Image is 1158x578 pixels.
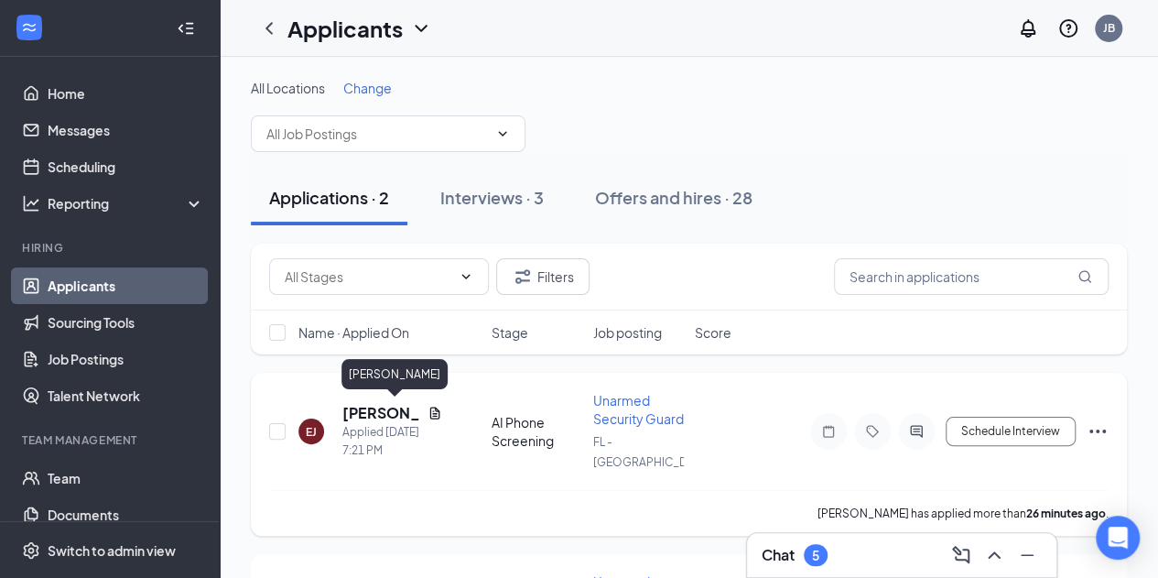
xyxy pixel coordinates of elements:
[298,323,409,342] span: Name · Applied On
[48,267,204,304] a: Applicants
[946,417,1076,446] button: Schedule Interview
[48,148,204,185] a: Scheduling
[1057,17,1079,39] svg: QuestionInfo
[48,194,205,213] div: Reporting
[1026,507,1106,520] b: 26 minutes ago
[593,323,662,342] span: Job posting
[1103,20,1115,36] div: JB
[817,506,1109,521] p: [PERSON_NAME] has applied more than .
[492,323,528,342] span: Stage
[342,403,420,423] h5: [PERSON_NAME]
[22,194,40,213] svg: Analysis
[495,126,510,141] svg: ChevronDown
[266,124,488,144] input: All Job Postings
[950,544,972,566] svg: ComposeMessage
[48,341,204,377] a: Job Postings
[1087,420,1109,442] svg: Ellipses
[595,186,752,209] div: Offers and hires · 28
[342,423,442,460] div: Applied [DATE] 7:21 PM
[285,267,451,287] input: All Stages
[48,75,204,112] a: Home
[48,304,204,341] a: Sourcing Tools
[427,406,442,420] svg: Document
[695,323,731,342] span: Score
[48,541,176,560] div: Switch to admin view
[905,424,927,439] svg: ActiveChat
[22,541,40,560] svg: Settings
[496,258,590,295] button: Filter Filters
[343,80,392,96] span: Change
[947,540,976,570] button: ComposeMessage
[48,496,204,533] a: Documents
[983,544,1005,566] svg: ChevronUp
[48,112,204,148] a: Messages
[22,432,200,448] div: Team Management
[48,377,204,414] a: Talent Network
[306,424,317,440] div: EJ
[22,240,200,256] div: Hiring
[48,460,204,496] a: Team
[593,392,684,427] span: Unarmed Security Guard
[762,545,795,565] h3: Chat
[492,413,582,450] div: AI Phone Screening
[459,269,473,284] svg: ChevronDown
[269,186,389,209] div: Applications · 2
[341,359,448,389] div: [PERSON_NAME]
[834,258,1109,295] input: Search in applications
[1077,269,1092,284] svg: MagnifyingGlass
[1096,516,1140,560] div: Open Intercom Messenger
[1017,17,1039,39] svg: Notifications
[251,80,325,96] span: All Locations
[979,540,1009,570] button: ChevronUp
[258,17,280,39] svg: ChevronLeft
[593,435,709,469] span: FL - [GEOGRAPHIC_DATA]
[440,186,544,209] div: Interviews · 3
[861,424,883,439] svg: Tag
[287,13,403,44] h1: Applicants
[20,18,38,37] svg: WorkstreamLogo
[817,424,839,439] svg: Note
[812,548,819,563] div: 5
[1016,544,1038,566] svg: Minimize
[177,19,195,38] svg: Collapse
[410,17,432,39] svg: ChevronDown
[512,266,534,288] svg: Filter
[1012,540,1042,570] button: Minimize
